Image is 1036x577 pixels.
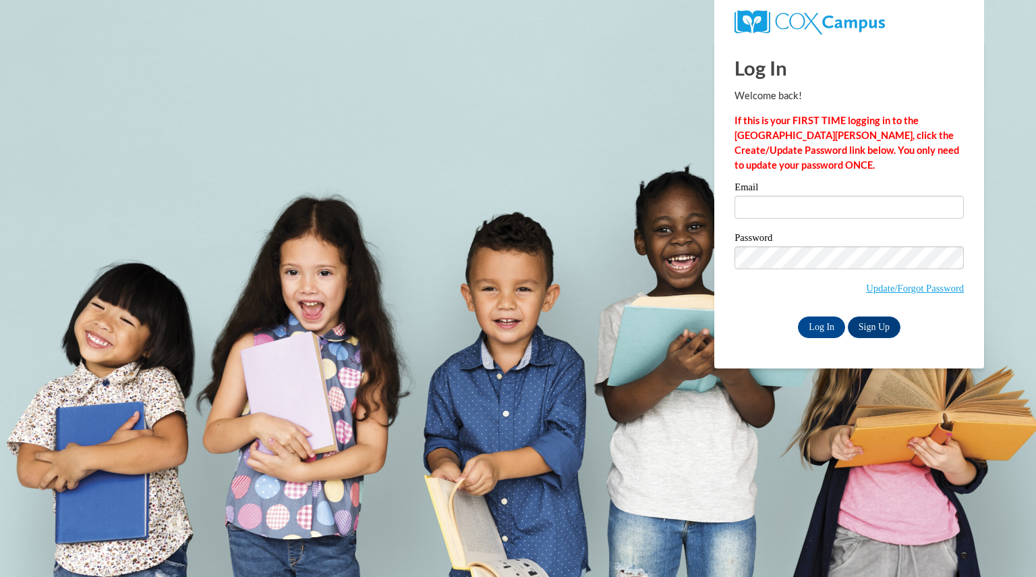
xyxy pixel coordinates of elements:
[866,283,964,294] a: Update/Forgot Password
[798,317,845,338] input: Log In
[735,233,964,246] label: Password
[735,54,964,82] h1: Log In
[735,115,959,171] strong: If this is your FIRST TIME logging in to the [GEOGRAPHIC_DATA][PERSON_NAME], click the Create/Upd...
[735,16,885,27] a: COX Campus
[735,10,885,34] img: COX Campus
[848,317,900,338] a: Sign Up
[735,182,964,196] label: Email
[735,88,964,103] p: Welcome back!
